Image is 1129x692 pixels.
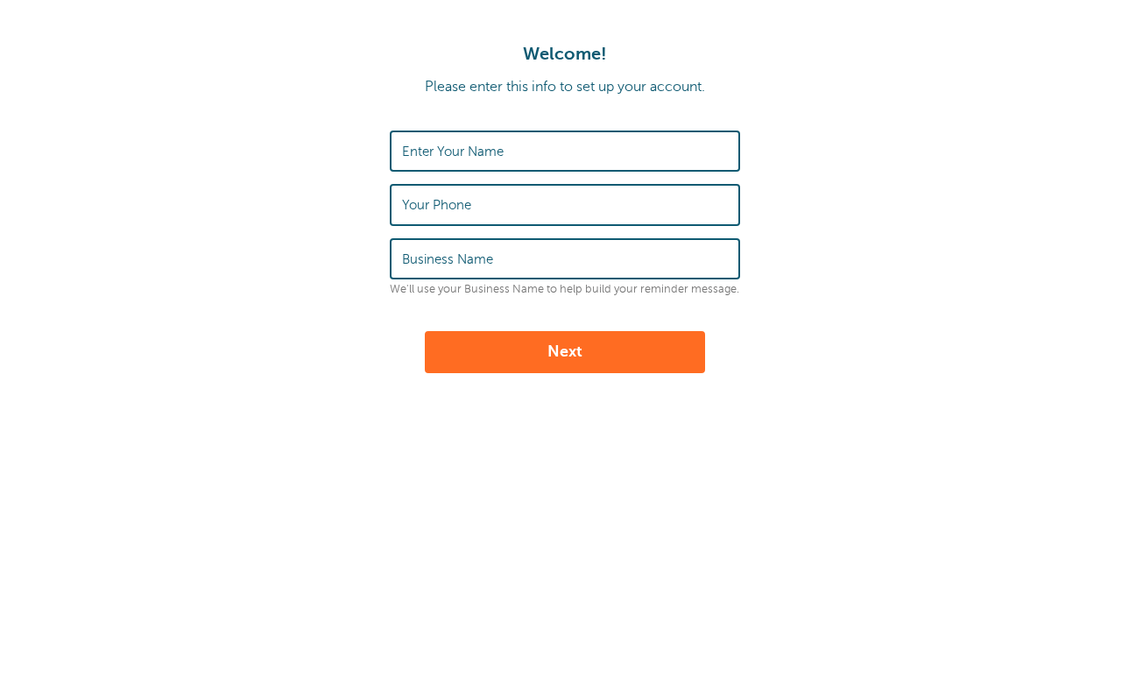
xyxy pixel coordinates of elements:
label: Enter Your Name [402,144,504,159]
button: Next [425,331,705,373]
p: We'll use your Business Name to help build your reminder message. [390,283,740,296]
label: Your Phone [402,197,471,213]
h1: Welcome! [18,44,1111,65]
label: Business Name [402,251,493,267]
p: Please enter this info to set up your account. [18,79,1111,95]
